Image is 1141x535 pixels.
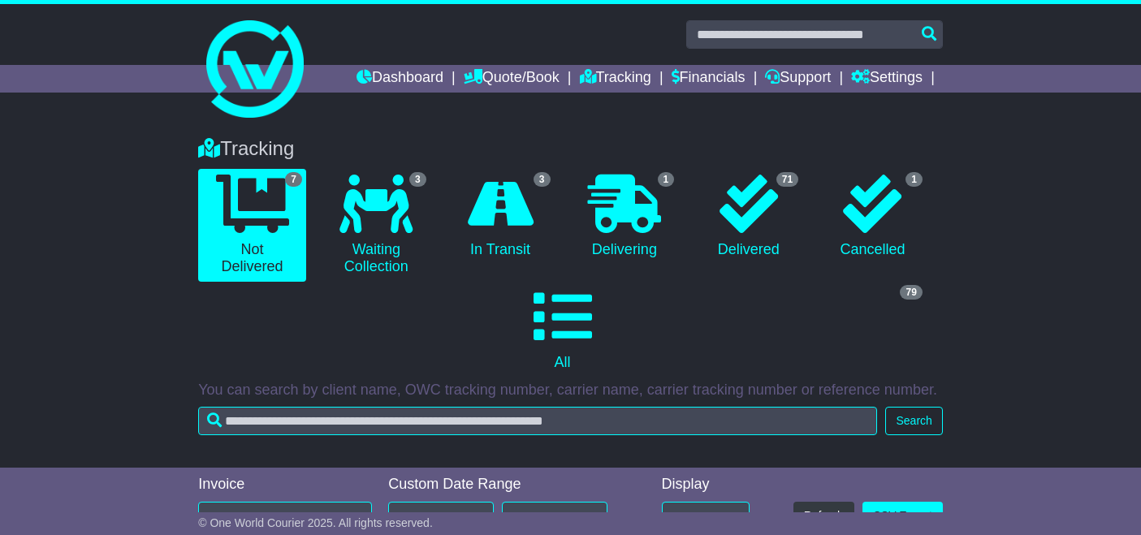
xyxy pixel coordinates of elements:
a: Dashboard [357,65,443,93]
div: Display [662,476,750,494]
span: 79 [900,285,922,300]
span: 1 [658,172,675,187]
span: 3 [409,172,426,187]
a: Support [765,65,831,93]
a: 79 All [198,282,927,378]
div: Invoice [198,476,372,494]
button: Refresh [793,502,854,530]
span: © One World Courier 2025. All rights reserved. [198,516,433,529]
a: 7 Not Delivered [198,169,306,282]
span: 7 [285,172,302,187]
a: Tracking [580,65,651,93]
span: 1 [905,172,923,187]
a: Quote/Book [464,65,560,93]
a: CSV Export [862,502,943,530]
a: Financials [672,65,746,93]
button: Search [885,407,942,435]
a: Settings [851,65,923,93]
span: 71 [776,172,798,187]
p: You can search by client name, OWC tracking number, carrier name, carrier tracking number or refe... [198,382,943,399]
a: 71 Delivered [694,169,802,265]
div: Tracking [190,137,951,161]
span: 3 [534,172,551,187]
a: 3 Waiting Collection [322,169,430,282]
a: 3 In Transit [447,169,555,265]
div: Custom Date Range [388,476,625,494]
a: 1 Delivering [571,169,679,265]
a: 1 Cancelled [819,169,927,265]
